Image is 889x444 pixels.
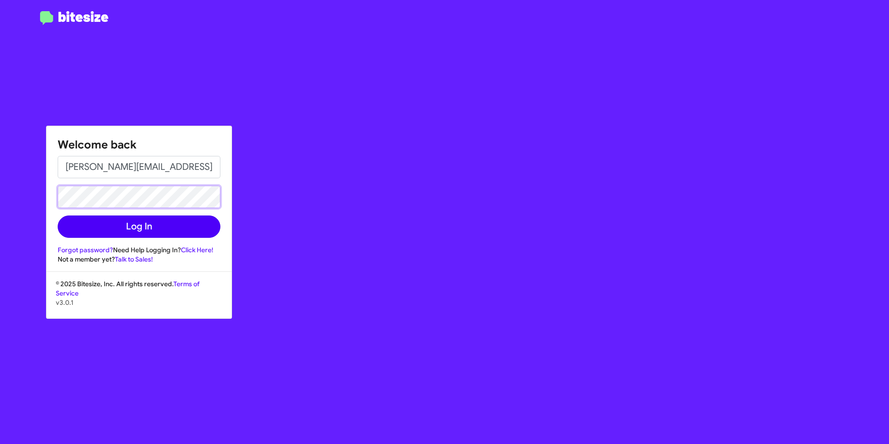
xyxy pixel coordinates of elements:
a: Terms of Service [56,280,199,297]
p: v3.0.1 [56,298,222,307]
h1: Welcome back [58,137,220,152]
div: Not a member yet? [58,255,220,264]
a: Talk to Sales! [115,255,153,263]
a: Forgot password? [58,246,113,254]
button: Log In [58,215,220,238]
div: Need Help Logging In? [58,245,220,255]
a: Click Here! [181,246,213,254]
input: Email address [58,156,220,178]
div: © 2025 Bitesize, Inc. All rights reserved. [46,279,232,318]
